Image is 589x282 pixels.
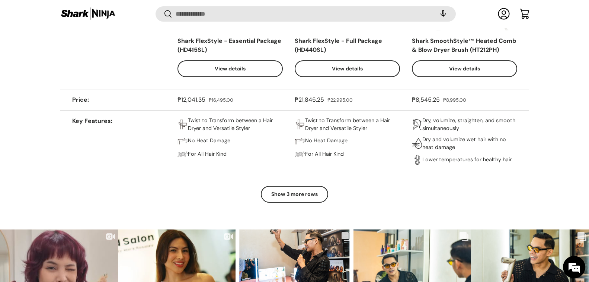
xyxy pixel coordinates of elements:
a: View details [177,60,283,77]
p: Twist to Transform between a Hair Dryer and Versatile Styler [188,117,283,133]
p: Lower temperatures for healthy hair [422,156,512,164]
s: ₱16,495.00 [209,97,233,103]
p: Dry, volumize, straighten, and smooth simultaneously [422,117,517,133]
p: Dry and volumize wet hair with no heat damage [422,136,517,152]
span: We're online! [43,94,103,169]
div: Shark FlexStyle - Essential Package (HD415SL) [177,37,283,54]
div: Shark SmoothStyle™ Heated Comb & Blow Dryer Brush (HT212PH) [412,37,517,54]
s: ₱22,995.00 [327,97,353,103]
strong: ₱12,041.35 [177,96,207,104]
img: Shark Ninja Philippines [60,7,116,21]
th: Key Features [60,110,177,175]
p: For All Hair Kind [188,150,227,158]
button: Show 3 more rows [261,186,328,203]
strong: ₱8,545.25 [412,96,442,104]
a: View details [295,60,400,77]
p: Twist to Transform between a Hair Dryer and Versatile Styler [305,117,400,133]
strong: ₱21,845.25 [295,96,326,104]
p: No Heat Damage [305,137,348,145]
textarea: Type your message and hit 'Enter' [4,203,142,229]
a: View details [412,60,517,77]
div: Shark FlexStyle - Full Package (HD440SL) [295,37,400,54]
div: Minimize live chat window [122,4,140,22]
speech-search-button: Search by voice [431,6,455,22]
div: Chat with us now [39,42,125,51]
p: No Heat Damage [188,137,230,145]
s: ₱8,995.00 [443,97,466,103]
th: Price [60,89,177,110]
p: For All Hair Kind [305,150,344,158]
